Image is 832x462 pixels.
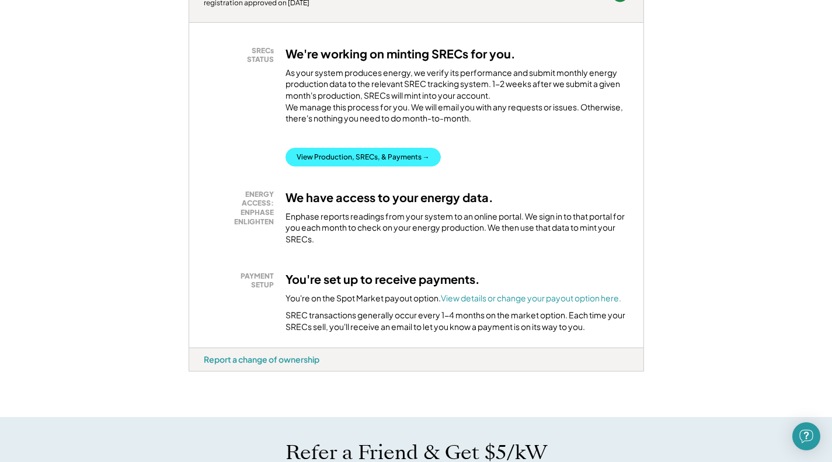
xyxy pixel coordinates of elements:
div: ek6xec22 - VA Distributed [189,371,232,376]
div: Report a change of ownership [204,354,319,364]
div: ENERGY ACCESS: ENPHASE ENLIGHTEN [210,190,274,226]
div: You're on the Spot Market payout option. [286,293,621,304]
div: Open Intercom Messenger [792,422,820,450]
a: View details or change your payout option here. [441,293,621,303]
h3: You're set up to receive payments. [286,272,480,287]
h3: We're working on minting SRECs for you. [286,46,516,61]
h3: We have access to your energy data. [286,190,493,205]
div: PAYMENT SETUP [210,272,274,290]
div: As your system produces energy, we verify its performance and submit monthly energy production da... [286,67,629,130]
div: SRECs STATUS [210,46,274,64]
div: SREC transactions generally occur every 1-4 months on the market option. Each time your SRECs sel... [286,310,629,332]
button: View Production, SRECs, & Payments → [286,148,441,166]
div: Enphase reports readings from your system to an online portal. We sign in to that portal for you ... [286,211,629,245]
